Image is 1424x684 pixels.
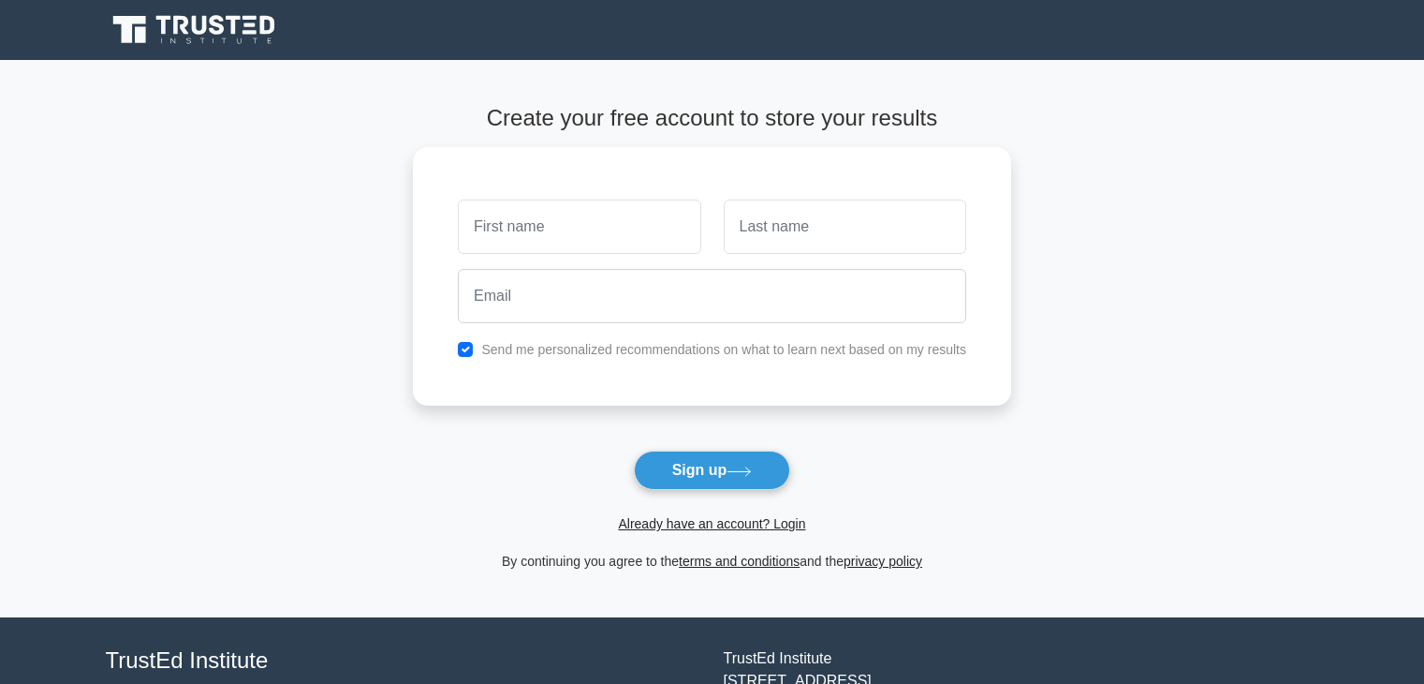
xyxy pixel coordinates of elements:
a: terms and conditions [679,554,800,569]
label: Send me personalized recommendations on what to learn next based on my results [481,342,966,357]
a: privacy policy [844,554,922,569]
div: By continuing you agree to the and the [402,550,1022,572]
h4: TrustEd Institute [106,647,701,675]
input: Last name [724,200,966,254]
h4: Create your free account to store your results [413,105,1011,132]
input: Email [458,269,966,323]
input: First name [458,200,700,254]
a: Already have an account? Login [618,516,805,531]
button: Sign up [634,451,791,490]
